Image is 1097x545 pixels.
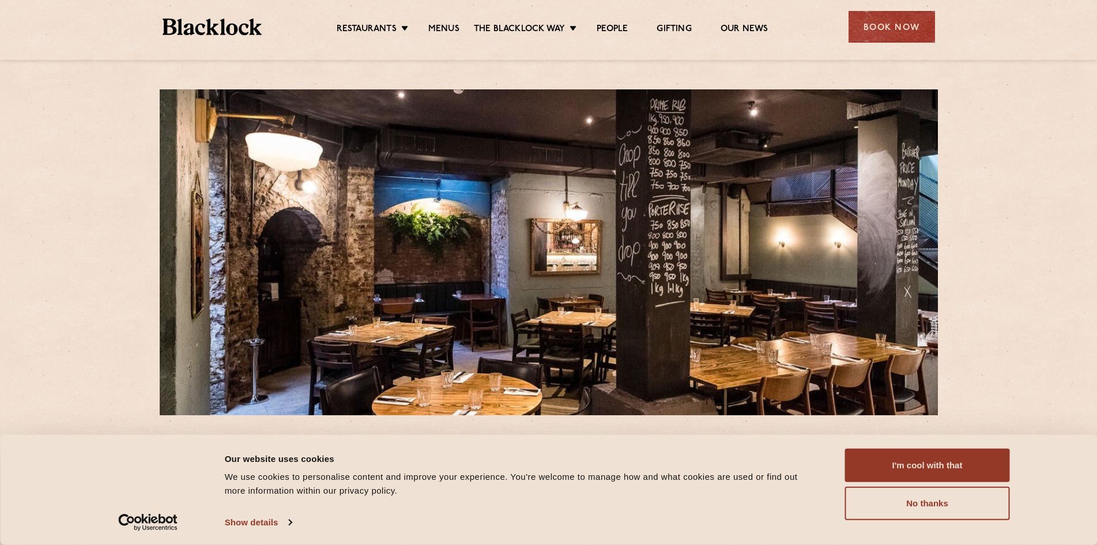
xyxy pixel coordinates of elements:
a: Menus [428,24,459,36]
a: People [597,24,628,36]
button: I'm cool with that [845,449,1010,482]
div: Book Now [849,11,935,43]
div: We use cookies to personalise content and improve your experience. You're welcome to manage how a... [225,470,819,498]
a: Show details [225,514,292,531]
a: Restaurants [337,24,397,36]
a: Usercentrics Cookiebot - opens in a new window [97,514,198,531]
a: Gifting [657,24,691,36]
a: Our News [721,24,768,36]
a: The Blacklock Way [474,24,565,36]
button: No thanks [845,487,1010,520]
div: Our website uses cookies [225,452,819,465]
img: BL_Textured_Logo-footer-cropped.svg [163,18,262,35]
